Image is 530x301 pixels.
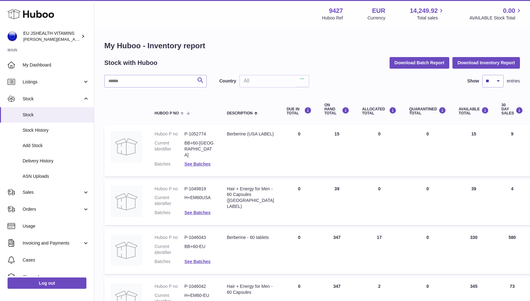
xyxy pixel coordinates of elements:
td: 4 [495,180,529,225]
div: Berberine (USA LABEL) [227,131,274,137]
span: Total sales [417,15,445,21]
h2: Stock with Huboo [104,59,157,67]
dt: Huboo P no [155,283,184,289]
span: [PERSON_NAME][EMAIL_ADDRESS][DOMAIN_NAME] [23,37,126,42]
div: Currency [368,15,385,21]
td: 39 [452,180,495,225]
a: See Batches [184,259,210,264]
td: 39 [318,180,356,225]
div: AVAILABLE Total [459,107,489,115]
td: 9 [495,125,529,176]
button: Download Batch Report [390,57,450,68]
span: 0 [426,131,429,136]
span: 14,249.92 [410,7,438,15]
span: Stock [23,112,89,118]
dd: BB+60-[GEOGRAPHIC_DATA] [184,140,214,158]
a: See Batches [184,161,210,166]
td: 330 [452,228,495,274]
span: entries [507,78,520,84]
span: Stock [23,96,83,102]
dt: Huboo P no [155,235,184,240]
div: QUARANTINED Total [409,107,446,115]
dd: P-1046043 [184,235,214,240]
dt: Huboo P no [155,131,184,137]
span: 0.00 [503,7,515,15]
span: Sales [23,189,83,195]
span: 0 [426,284,429,289]
td: 15 [318,125,356,176]
div: Berberine - 60 tablets [227,235,274,240]
span: 0 [426,235,429,240]
td: 0 [280,228,318,274]
span: Huboo P no [155,111,179,115]
label: Show [467,78,479,84]
td: 580 [495,228,529,274]
span: AVAILABLE Stock Total [469,15,522,21]
dd: BB+60-EU [184,244,214,256]
td: 0 [280,180,318,225]
dd: P-1049819 [184,186,214,192]
span: ASN Uploads [23,173,89,179]
td: 0 [356,180,403,225]
h1: My Huboo - Inventory report [104,41,520,51]
div: 30 DAY SALES [501,103,523,116]
span: Delivery History [23,158,89,164]
strong: EUR [372,7,385,15]
dt: Batches [155,210,184,216]
span: Invoicing and Payments [23,240,83,246]
span: Cases [23,257,89,263]
a: 0.00 AVAILABLE Stock Total [469,7,522,21]
a: Log out [8,277,86,289]
img: product image [111,186,142,217]
dd: H+EM60USA [184,195,214,207]
span: Usage [23,223,89,229]
td: 0 [280,125,318,176]
dt: Current identifier [155,195,184,207]
span: Add Stock [23,143,89,149]
span: My Dashboard [23,62,89,68]
td: 0 [356,125,403,176]
td: 15 [452,125,495,176]
span: Description [227,111,253,115]
dt: Current identifier [155,244,184,256]
div: DUE IN TOTAL [287,107,312,115]
dt: Batches [155,259,184,265]
td: 17 [356,228,403,274]
dt: Batches [155,161,184,167]
dd: P-1052774 [184,131,214,137]
a: See Batches [184,210,210,215]
div: EU JSHEALTH VITAMINS [23,30,80,42]
a: 14,249.92 Total sales [410,7,445,21]
div: ON HAND Total [324,103,349,116]
dd: P-1046042 [184,283,214,289]
div: Hair + Energy for Men - 60 Capsules ([GEOGRAPHIC_DATA] LABEL) [227,186,274,210]
td: 347 [318,228,356,274]
span: Orders [23,206,83,212]
img: product image [111,131,142,162]
label: Country [219,78,236,84]
dt: Current identifier [155,140,184,158]
dt: Huboo P no [155,186,184,192]
span: Channels [23,274,89,280]
div: Huboo Ref [322,15,343,21]
span: 0 [426,186,429,191]
img: product image [111,235,142,266]
span: Stock History [23,127,89,133]
button: Download Inventory Report [452,57,520,68]
div: Hair + Energy for Men - 60 Capsules [227,283,274,295]
img: laura@jessicasepel.com [8,32,17,41]
div: ALLOCATED Total [362,107,396,115]
span: Listings [23,79,83,85]
strong: 9427 [329,7,343,15]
